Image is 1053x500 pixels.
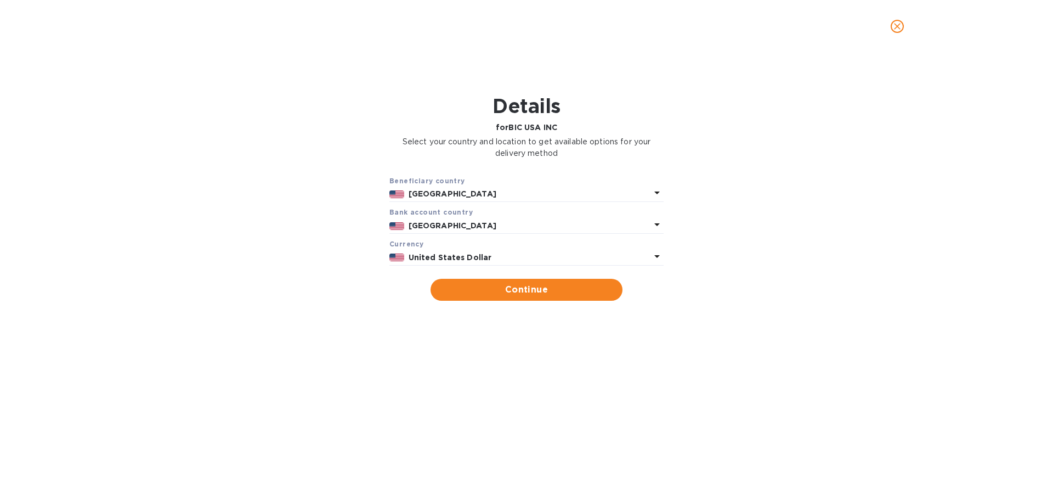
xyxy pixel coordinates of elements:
h1: Details [389,94,664,117]
b: Bank account cоuntry [389,208,473,216]
b: [GEOGRAPHIC_DATA] [409,221,496,230]
span: Continue [439,283,614,296]
button: close [884,13,910,40]
img: US [389,222,404,230]
button: Continue [431,279,622,301]
img: USD [389,254,404,261]
b: Currency [389,240,423,248]
p: Select your country and location to get available options for your delivery method [389,136,664,159]
b: Beneficiary country [389,177,465,185]
b: United States Dollar [409,253,492,262]
b: [GEOGRAPHIC_DATA] [409,189,496,198]
img: US [389,190,404,198]
b: for BIC USA INC [496,123,557,132]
